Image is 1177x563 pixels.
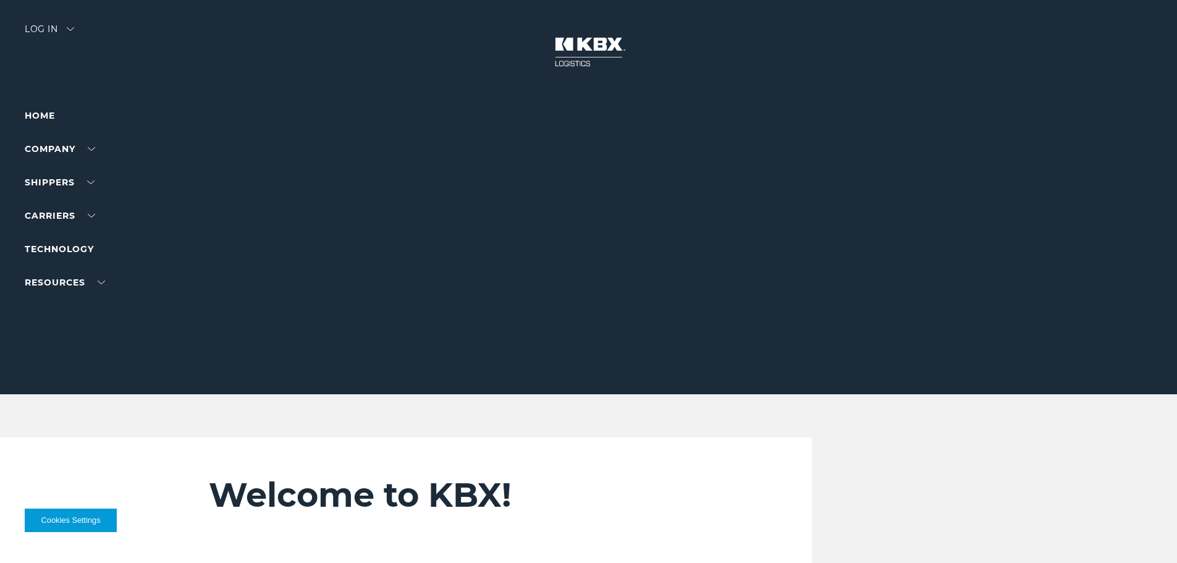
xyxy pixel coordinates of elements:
[25,210,95,221] a: Carriers
[25,243,94,255] a: Technology
[25,25,74,43] div: Log in
[25,177,95,188] a: SHIPPERS
[25,110,55,121] a: Home
[25,277,105,288] a: RESOURCES
[25,143,95,155] a: Company
[67,27,74,31] img: arrow
[209,475,738,515] h2: Welcome to KBX!
[25,509,117,532] button: Cookies Settings
[542,25,635,79] img: kbx logo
